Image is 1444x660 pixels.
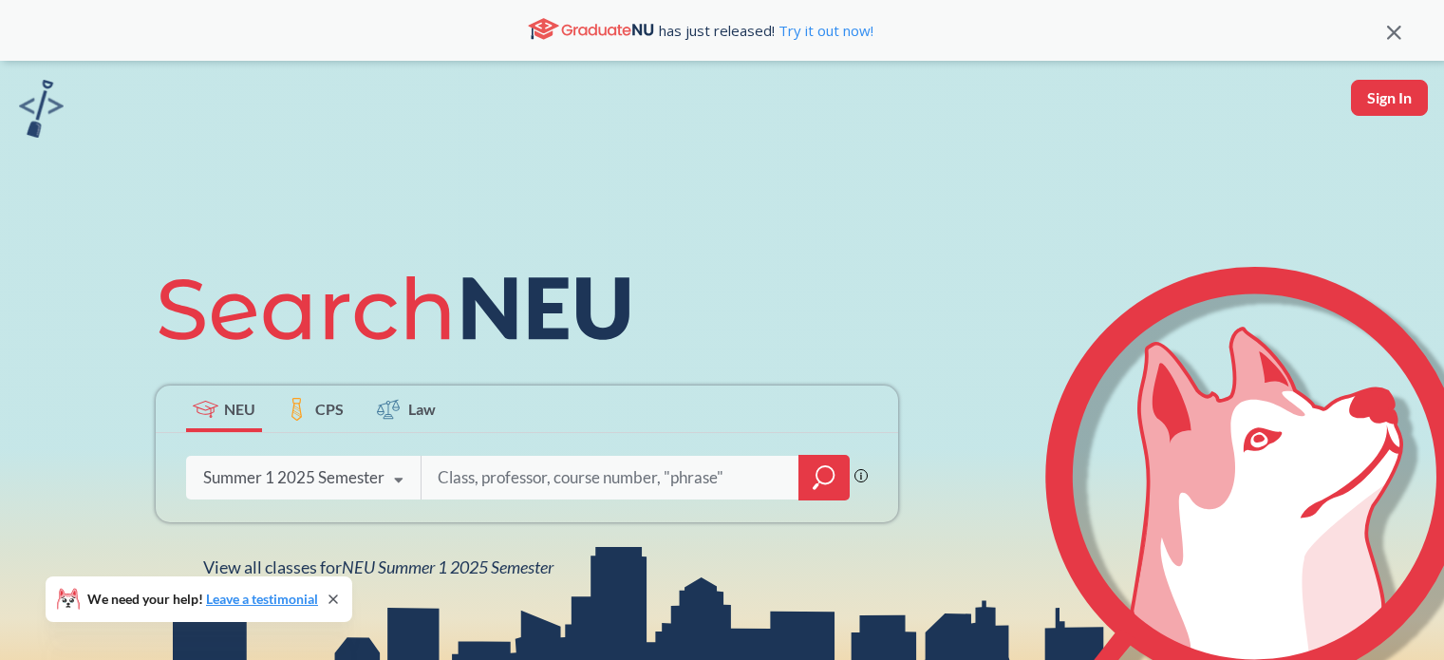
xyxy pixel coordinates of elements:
[798,455,850,500] div: magnifying glass
[315,398,344,420] span: CPS
[19,80,64,143] a: sandbox logo
[1351,80,1428,116] button: Sign In
[19,80,64,138] img: sandbox logo
[342,556,553,577] span: NEU Summer 1 2025 Semester
[436,458,785,498] input: Class, professor, course number, "phrase"
[813,464,835,491] svg: magnifying glass
[224,398,255,420] span: NEU
[206,591,318,607] a: Leave a testimonial
[203,467,384,488] div: Summer 1 2025 Semester
[408,398,436,420] span: Law
[87,593,318,606] span: We need your help!
[775,21,873,40] a: Try it out now!
[659,20,873,41] span: has just released!
[203,556,553,577] span: View all classes for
